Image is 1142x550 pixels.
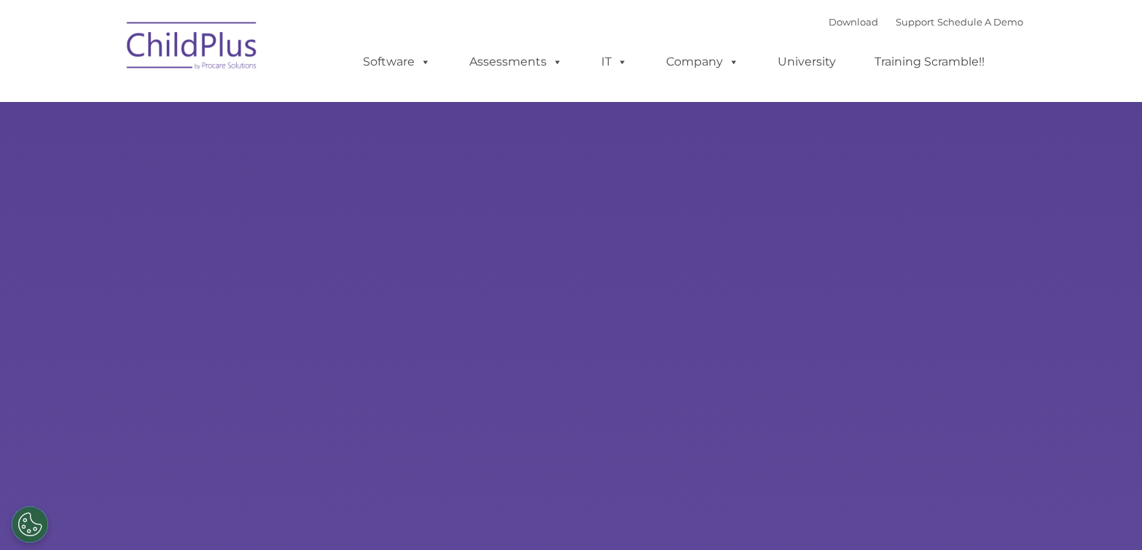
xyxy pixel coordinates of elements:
[587,47,642,76] a: IT
[763,47,850,76] a: University
[829,16,1023,28] font: |
[896,16,934,28] a: Support
[12,506,48,543] button: Cookies Settings
[829,16,878,28] a: Download
[120,12,265,85] img: ChildPlus by Procare Solutions
[455,47,577,76] a: Assessments
[937,16,1023,28] a: Schedule A Demo
[348,47,445,76] a: Software
[652,47,754,76] a: Company
[860,47,999,76] a: Training Scramble!!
